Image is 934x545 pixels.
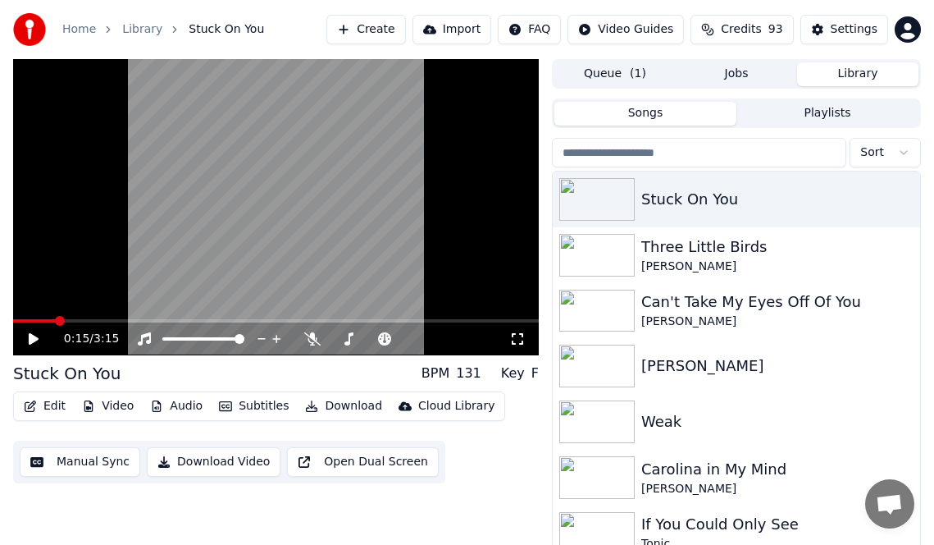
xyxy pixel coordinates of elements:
div: Settings [831,21,877,38]
a: Library [122,21,162,38]
a: Open chat [865,479,914,529]
button: Library [797,62,918,86]
button: Jobs [676,62,797,86]
div: Can't Take My Eyes Off Of You [641,291,913,314]
span: 93 [768,21,783,38]
div: Cloud Library [418,398,494,414]
button: Download Video [147,447,280,477]
div: Stuck On You [641,188,913,211]
button: Manual Sync [20,447,140,477]
nav: breadcrumb [62,21,264,38]
div: If You Could Only See [641,513,913,536]
button: Edit [17,395,72,418]
div: Key [501,364,525,383]
span: Sort [860,144,884,161]
div: Stuck On You [13,362,121,385]
button: Audio [144,395,209,418]
div: BPM [421,364,449,383]
div: Three Little Birds [641,236,913,259]
button: Songs [554,102,736,126]
div: [PERSON_NAME] [641,259,913,275]
button: FAQ [498,15,561,44]
span: Stuck On You [189,21,264,38]
span: Credits [721,21,761,38]
div: [PERSON_NAME] [641,314,913,330]
button: Subtitles [212,395,295,418]
button: Credits93 [690,15,793,44]
button: Playlists [736,102,918,126]
div: 131 [456,364,481,383]
button: Open Dual Screen [287,447,439,477]
div: [PERSON_NAME] [641,355,913,378]
img: youka [13,13,46,46]
div: / [64,331,103,347]
button: Queue [554,62,676,86]
button: Video [75,395,140,418]
div: Carolina in My Mind [641,458,913,481]
span: ( 1 ) [630,66,646,82]
a: Home [62,21,96,38]
span: 3:15 [93,331,119,347]
div: F [531,364,539,383]
button: Video Guides [567,15,684,44]
button: Download [298,395,389,418]
button: Settings [800,15,888,44]
button: Create [326,15,406,44]
div: Weak [641,410,913,433]
div: [PERSON_NAME] [641,481,913,497]
button: Import [412,15,491,44]
span: 0:15 [64,331,89,347]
